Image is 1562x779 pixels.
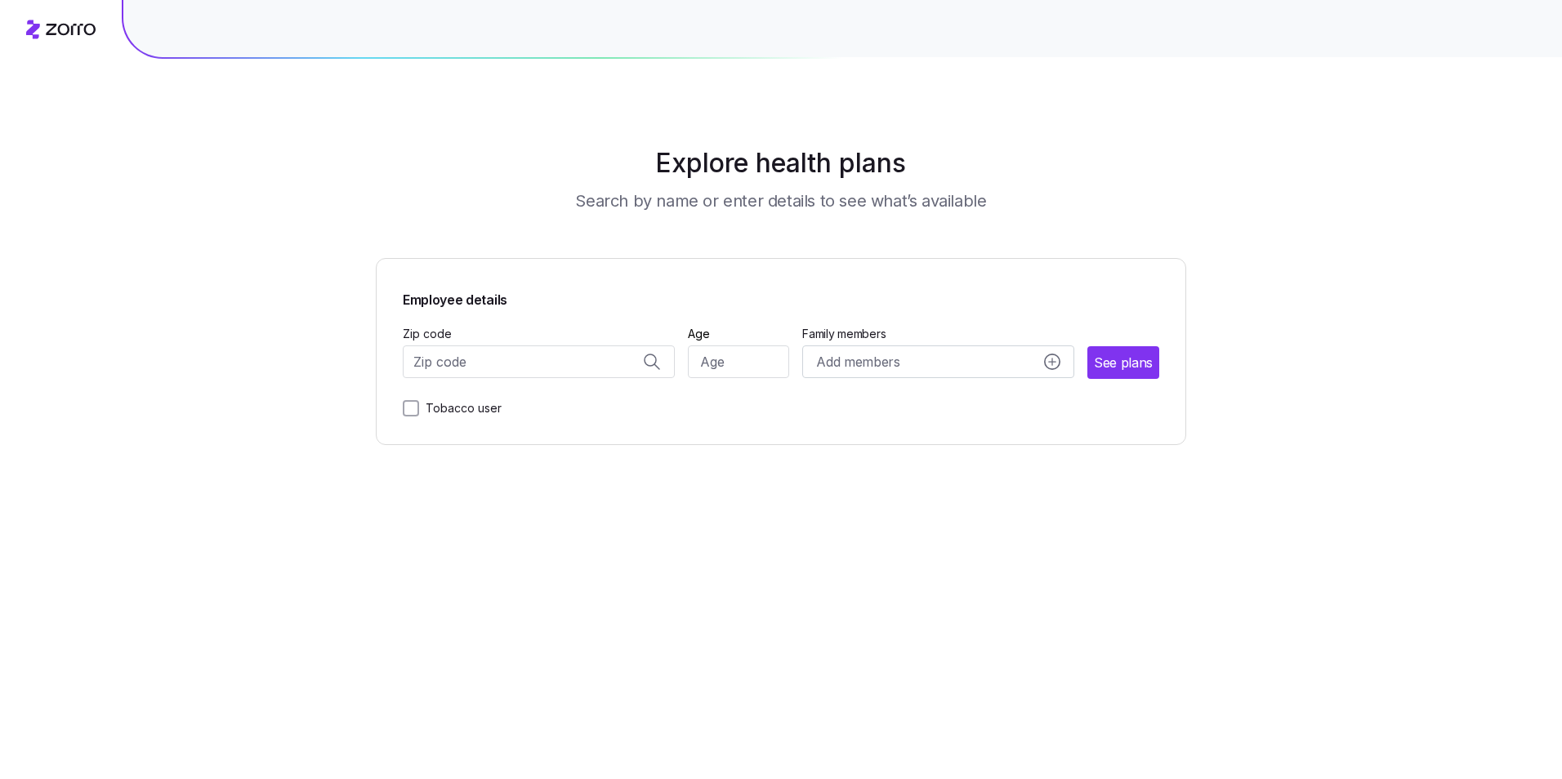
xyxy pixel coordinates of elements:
[1087,346,1159,379] button: See plans
[802,326,1074,342] span: Family members
[403,345,675,378] input: Zip code
[1094,353,1153,373] span: See plans
[1044,354,1060,370] svg: add icon
[816,352,899,372] span: Add members
[403,325,452,343] label: Zip code
[688,325,710,343] label: Age
[802,345,1074,378] button: Add membersadd icon
[419,398,502,418] label: Tobacco user
[575,189,986,212] h3: Search by name or enter details to see what’s available
[403,285,507,310] span: Employee details
[688,345,790,378] input: Age
[417,144,1146,183] h1: Explore health plans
